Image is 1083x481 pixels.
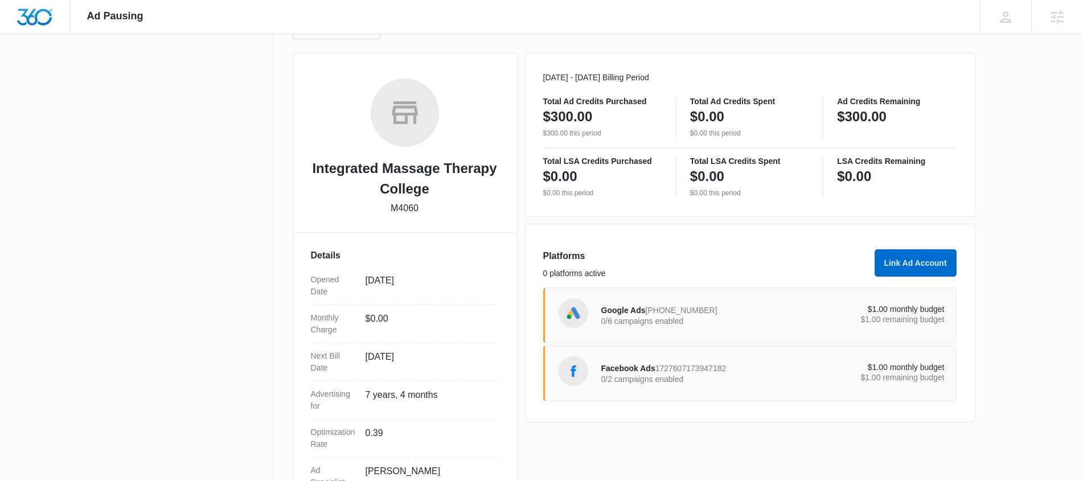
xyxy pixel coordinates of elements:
[875,249,957,277] button: Link Ad Account
[690,188,809,198] p: $0.00 this period
[837,108,887,126] p: $300.00
[543,167,577,186] p: $0.00
[366,274,490,298] dd: [DATE]
[311,267,499,305] div: Opened Date[DATE]
[311,249,499,262] h3: Details
[773,373,945,381] p: $1.00 remaining budget
[543,268,868,279] p: 0 platforms active
[311,274,356,298] dt: Opened Date
[773,305,945,313] p: $1.00 monthly budget
[773,315,945,323] p: $1.00 remaining budget
[837,97,956,105] p: Ad Credits Remaining
[543,249,868,263] h3: Platforms
[773,363,945,371] p: $1.00 monthly budget
[601,306,646,315] span: Google Ads
[543,128,662,138] p: $300.00 this period
[601,364,655,373] span: Facebook Ads
[366,312,490,336] dd: $0.00
[87,10,143,22] span: Ad Pausing
[646,306,717,315] span: [PHONE_NUMBER]
[311,388,356,412] dt: Advertising for
[311,305,499,343] div: Monthly Charge$0.00
[543,287,957,343] a: Google AdsGoogle Ads[PHONE_NUMBER]0/6 campaigns enabled$1.00 monthly budget$1.00 remaining budget
[366,388,490,412] dd: 7 years, 4 months
[543,97,662,105] p: Total Ad Credits Purchased
[565,305,582,322] img: Google Ads
[837,167,871,186] p: $0.00
[311,158,499,199] h2: Integrated Massage Therapy College
[366,426,490,450] dd: 0.39
[543,157,662,165] p: Total LSA Credits Purchased
[311,350,356,374] dt: Next Bill Date
[690,128,809,138] p: $0.00 this period
[690,97,809,105] p: Total Ad Credits Spent
[565,363,582,380] img: Facebook Ads
[601,375,773,383] p: 0/2 campaigns enabled
[543,188,662,198] p: $0.00 this period
[311,312,356,336] dt: Monthly Charge
[311,426,356,450] dt: Optimization Rate
[391,202,419,215] p: M4060
[311,343,499,381] div: Next Bill Date[DATE]
[543,346,957,401] a: Facebook AdsFacebook Ads17276071739471820/2 campaigns enabled$1.00 monthly budget$1.00 remaining ...
[311,381,499,420] div: Advertising for7 years, 4 months
[366,350,490,374] dd: [DATE]
[311,420,499,458] div: Optimization Rate0.39
[543,108,593,126] p: $300.00
[690,157,809,165] p: Total LSA Credits Spent
[837,157,956,165] p: LSA Credits Remaining
[655,364,727,373] span: 1727607173947182
[690,167,724,186] p: $0.00
[601,317,773,325] p: 0/6 campaigns enabled
[543,72,957,84] p: [DATE] - [DATE] Billing Period
[690,108,724,126] p: $0.00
